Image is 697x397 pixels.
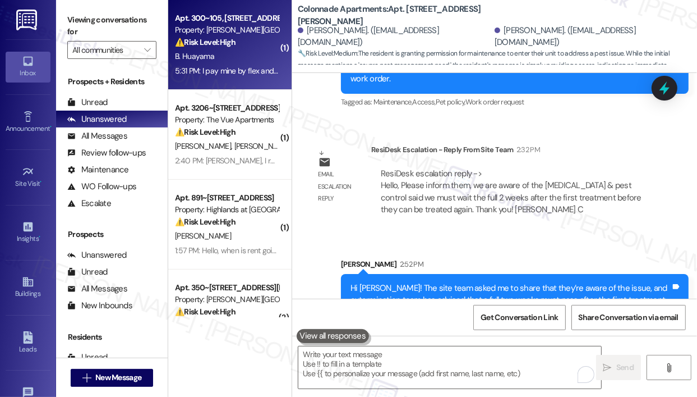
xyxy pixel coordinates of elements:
[473,305,565,330] button: Get Conversation Link
[373,97,412,107] span: Maintenance ,
[175,51,214,61] span: B. Huayama
[6,328,50,358] a: Leads
[175,307,236,317] strong: ⚠️ Risk Level: High
[67,11,156,41] label: Viewing conversations for
[298,49,357,58] strong: 🔧 Risk Level: Medium
[495,25,689,49] div: [PERSON_NAME]. ([EMAIL_ADDRESS][DOMAIN_NAME])
[67,147,146,159] div: Review follow-ups
[175,37,236,47] strong: ⚠️ Risk Level: High
[67,283,127,295] div: All Messages
[175,282,279,294] div: Apt. 350~[STREET_ADDRESS][PERSON_NAME]
[50,123,52,131] span: •
[175,114,279,126] div: Property: The Vue Apartments
[175,192,279,204] div: Apt. 891~[STREET_ADDRESS]
[67,130,127,142] div: All Messages
[67,352,108,363] div: Unread
[67,249,127,261] div: Unanswered
[298,25,492,49] div: [PERSON_NAME]. ([EMAIL_ADDRESS][DOMAIN_NAME])
[371,144,657,159] div: ResiDesk Escalation - Reply From Site Team
[67,164,129,176] div: Maintenance
[67,266,108,278] div: Unread
[436,97,465,107] span: Pet policy ,
[175,12,279,24] div: Apt. 300~105, [STREET_ADDRESS][PERSON_NAME]
[56,331,168,343] div: Residents
[72,41,139,59] input: All communities
[571,305,686,330] button: Share Conversation via email
[175,102,279,114] div: Apt. 3206~[STREET_ADDRESS]
[144,45,150,54] i: 
[56,76,168,88] div: Prospects + Residents
[465,97,524,107] span: Work order request
[6,52,50,82] a: Inbox
[381,168,641,215] div: ResiDesk escalation reply -> Hello, Please inform them, we are aware of the [MEDICAL_DATA] & pest...
[319,168,362,204] div: Email escalation reply
[175,24,279,36] div: Property: [PERSON_NAME][GEOGRAPHIC_DATA]
[514,144,540,156] div: 2:32 PM
[67,198,111,209] div: Escalate
[67,113,127,125] div: Unanswered
[341,258,689,274] div: [PERSON_NAME]
[6,162,50,193] a: Site Visit •
[298,346,601,389] textarea: To enrich screen reader interactions, please activate Accessibility in Grammarly extension settings
[175,127,236,137] strong: ⚠️ Risk Level: High
[175,141,234,151] span: [PERSON_NAME]
[175,231,231,241] span: [PERSON_NAME]
[67,181,136,193] div: WO Follow-ups
[234,141,290,151] span: [PERSON_NAME]
[350,282,671,318] div: Hi [PERSON_NAME]! The site team asked me to share that they’re aware of the issue, and exterminat...
[298,48,697,84] span: : The resident is granting permission for maintenance to enter their unit to address a pest issue...
[412,97,435,107] span: Access ,
[6,272,50,303] a: Buildings
[175,245,327,255] div: 1:57 PM: Hello, when is rent going to be posted?
[397,258,423,270] div: 2:52 PM
[175,217,236,227] strong: ⚠️ Risk Level: High
[175,156,627,166] div: 2:40 PM: [PERSON_NAME], I received a note from Flex stating that y'all had not posted my rent on ...
[67,97,108,108] div: Unread
[16,10,39,30] img: ResiDesk Logo
[39,233,40,241] span: •
[596,355,641,380] button: Send
[71,369,154,387] button: New Message
[175,294,279,305] div: Property: [PERSON_NAME][GEOGRAPHIC_DATA]
[82,373,91,382] i: 
[95,372,141,384] span: New Message
[6,217,50,248] a: Insights •
[56,229,168,240] div: Prospects
[481,312,558,323] span: Get Conversation Link
[67,300,132,312] div: New Inbounds
[616,362,634,373] span: Send
[664,363,673,372] i: 
[40,178,42,186] span: •
[603,363,612,372] i: 
[175,204,279,216] div: Property: Highlands at [GEOGRAPHIC_DATA] Apartments
[341,94,689,110] div: Tagged as:
[579,312,678,323] span: Share Conversation via email
[175,66,341,76] div: 5:31 PM: I pay mine by flex and it's still not letting me
[298,3,522,28] b: Colonnade Apartments: Apt. [STREET_ADDRESS][PERSON_NAME]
